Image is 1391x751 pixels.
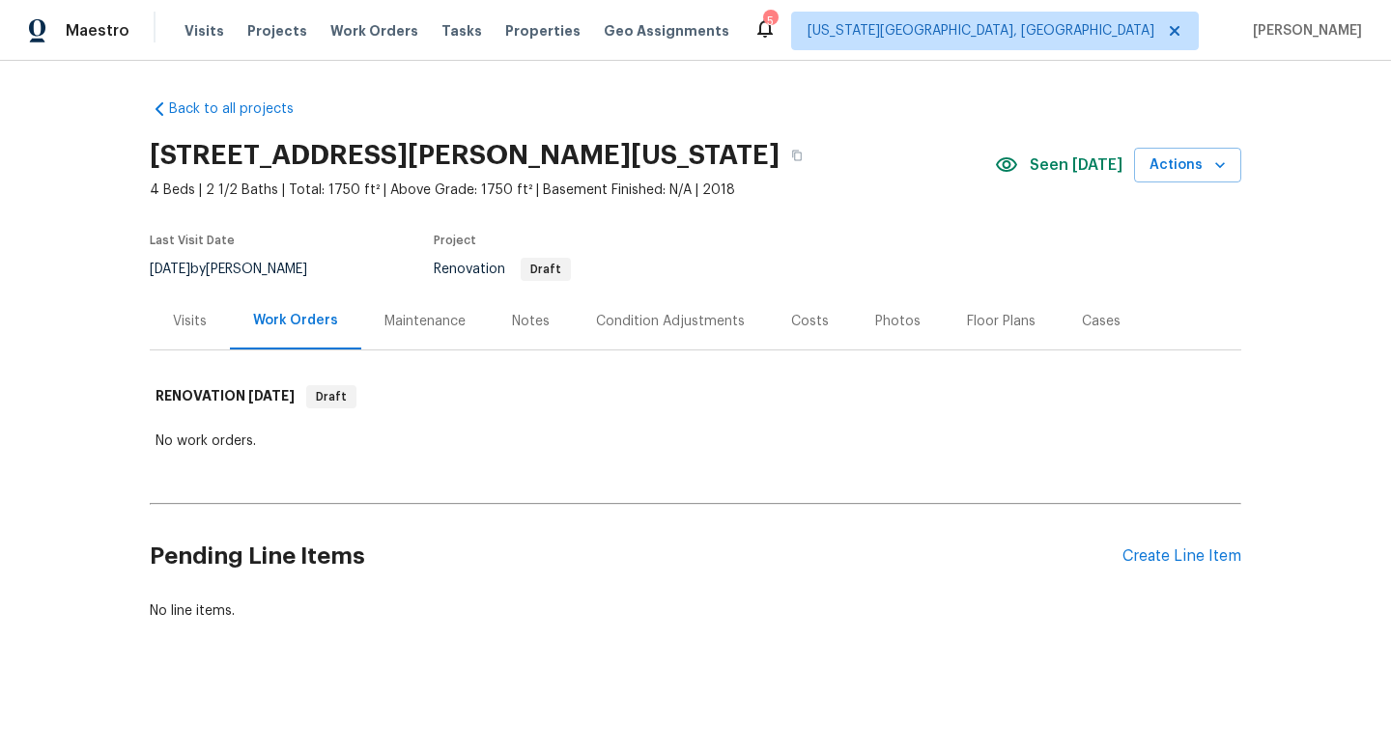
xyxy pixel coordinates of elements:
div: Work Orders [253,311,338,330]
span: Properties [505,21,581,41]
span: Project [434,235,476,246]
span: Geo Assignments [604,21,729,41]
div: 5 [763,12,777,31]
span: Draft [523,264,569,275]
a: Back to all projects [150,99,335,119]
div: Costs [791,312,829,331]
div: Maintenance [384,312,466,331]
span: [PERSON_NAME] [1245,21,1362,41]
div: Floor Plans [967,312,1036,331]
span: Maestro [66,21,129,41]
div: Condition Adjustments [596,312,745,331]
div: Notes [512,312,550,331]
div: Photos [875,312,921,331]
button: Actions [1134,148,1241,183]
h2: [STREET_ADDRESS][PERSON_NAME][US_STATE] [150,146,780,165]
span: Last Visit Date [150,235,235,246]
h6: RENOVATION [156,385,295,408]
h2: Pending Line Items [150,512,1122,601]
span: Seen [DATE] [1030,155,1122,175]
span: Tasks [441,24,482,38]
span: Actions [1150,153,1226,178]
span: 4 Beds | 2 1/2 Baths | Total: 1750 ft² | Above Grade: 1750 ft² | Basement Finished: N/A | 2018 [150,181,995,200]
div: Cases [1082,312,1121,331]
div: Create Line Item [1122,547,1241,566]
span: Projects [247,21,307,41]
span: Draft [308,387,355,406]
div: No work orders. [156,431,1235,451]
span: [US_STATE][GEOGRAPHIC_DATA], [GEOGRAPHIC_DATA] [808,21,1154,41]
div: No line items. [150,601,1241,621]
span: Visits [185,21,224,41]
span: Renovation [434,263,571,276]
span: [DATE] [248,389,295,403]
span: [DATE] [150,263,190,276]
div: by [PERSON_NAME] [150,258,330,281]
span: Work Orders [330,21,418,41]
div: Visits [173,312,207,331]
div: RENOVATION [DATE]Draft [150,366,1241,428]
